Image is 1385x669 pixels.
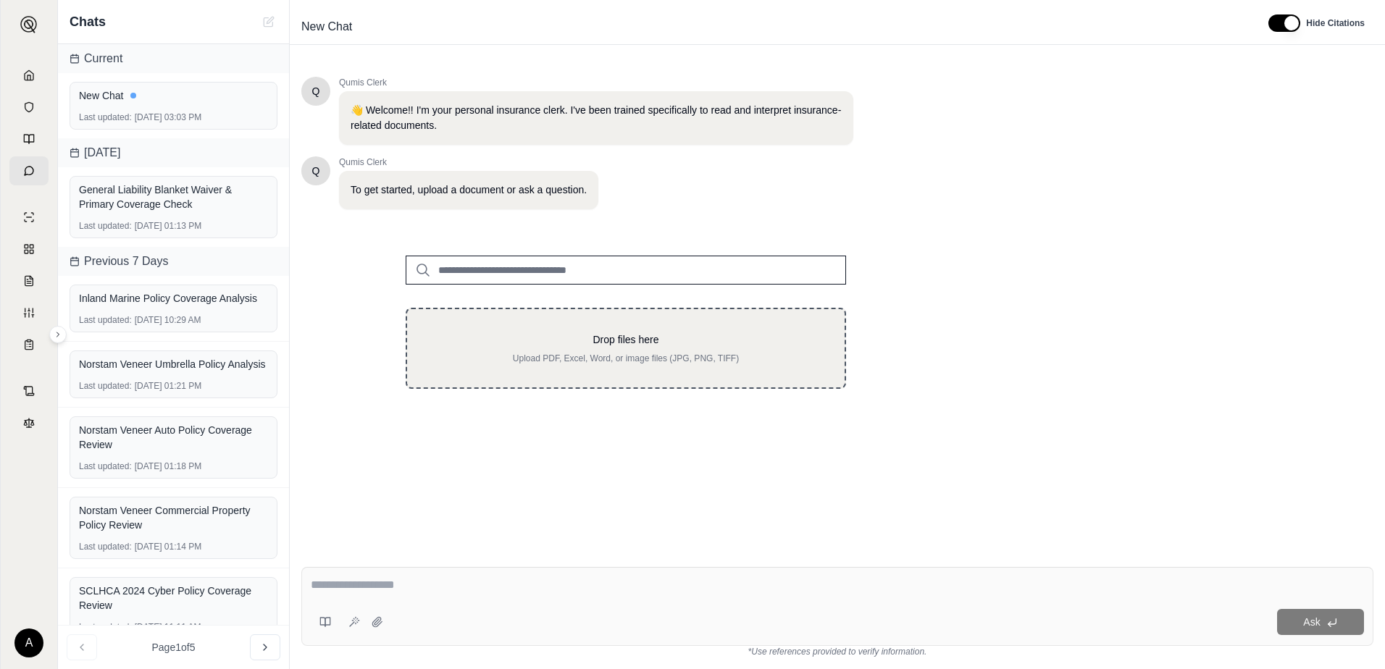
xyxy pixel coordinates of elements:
[14,628,43,657] div: A
[58,138,289,167] div: [DATE]
[79,220,268,232] div: [DATE] 01:13 PM
[9,61,49,90] a: Home
[296,15,358,38] span: New Chat
[9,298,49,327] a: Custom Report
[296,15,1251,38] div: Edit Title
[1277,609,1364,635] button: Ask
[79,460,132,472] span: Last updated:
[58,247,289,276] div: Previous 7 Days
[20,16,38,33] img: Expand sidebar
[79,621,268,633] div: [DATE] 11:11 AM
[9,376,49,405] a: Contract Analysis
[9,125,49,153] a: Prompt Library
[79,357,268,371] div: Norstam Veneer Umbrella Policy Analysis
[351,182,587,198] p: To get started, upload a document or ask a question.
[9,408,49,437] a: Legal Search Engine
[79,111,132,123] span: Last updated:
[79,182,268,211] div: General Liability Blanket Waiver & Primary Coverage Check
[79,88,268,103] div: New Chat
[301,646,1373,657] div: *Use references provided to verify information.
[9,156,49,185] a: Chat
[14,10,43,39] button: Expand sidebar
[9,93,49,122] a: Documents Vault
[152,640,196,655] span: Page 1 of 5
[79,460,268,472] div: [DATE] 01:18 PM
[49,326,67,343] button: Expand sidebar
[58,44,289,73] div: Current
[339,77,853,88] span: Qumis Clerk
[430,353,821,364] p: Upload PDF, Excel, Word, or image files (JPG, PNG, TIFF)
[351,103,842,133] p: 👋 Welcome!! I'm your personal insurance clerk. I've been trained specifically to read and interpr...
[312,84,320,98] span: Hello
[1306,17,1365,29] span: Hide Citations
[79,111,268,123] div: [DATE] 03:03 PM
[79,380,268,392] div: [DATE] 01:21 PM
[79,584,268,613] div: SCLHCA 2024 Cyber Policy Coverage Review
[430,332,821,347] p: Drop files here
[79,220,132,232] span: Last updated:
[79,503,268,532] div: Norstam Veneer Commercial Property Policy Review
[79,380,132,392] span: Last updated:
[79,423,268,452] div: Norstam Veneer Auto Policy Coverage Review
[9,266,49,295] a: Claim Coverage
[79,621,132,633] span: Last updated:
[70,12,106,32] span: Chats
[260,13,277,30] button: New Chat
[79,541,132,552] span: Last updated:
[79,314,132,326] span: Last updated:
[9,235,49,264] a: Policy Comparisons
[312,164,320,178] span: Hello
[79,314,268,326] div: [DATE] 10:29 AM
[1303,616,1320,628] span: Ask
[339,156,598,168] span: Qumis Clerk
[79,541,268,552] div: [DATE] 01:14 PM
[9,203,49,232] a: Single Policy
[9,330,49,359] a: Coverage Table
[79,291,268,306] div: Inland Marine Policy Coverage Analysis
